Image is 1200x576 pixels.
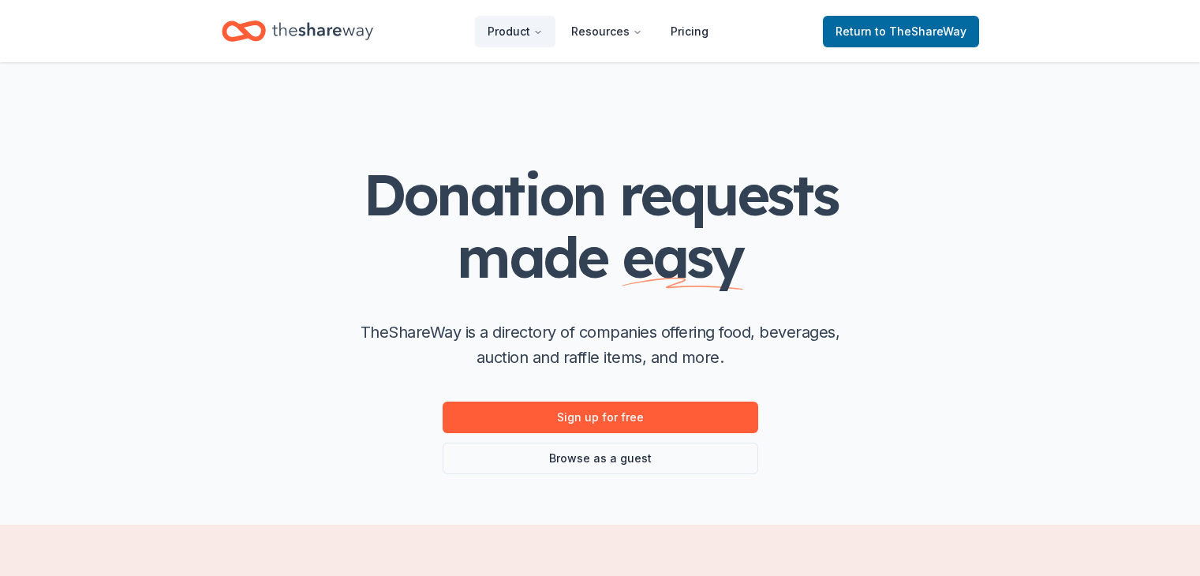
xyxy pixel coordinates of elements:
[443,443,758,474] a: Browse as a guest
[622,221,743,292] span: easy
[475,13,721,50] nav: Main
[823,16,979,47] a: Returnto TheShareWay
[875,24,966,38] span: to TheShareWay
[836,22,966,41] span: Return
[222,13,373,50] a: Home
[443,402,758,433] a: Sign up for free
[559,16,655,47] button: Resources
[475,16,555,47] button: Product
[658,16,721,47] a: Pricing
[348,320,853,370] p: TheShareWay is a directory of companies offering food, beverages, auction and raffle items, and m...
[285,163,916,288] h1: Donation requests made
